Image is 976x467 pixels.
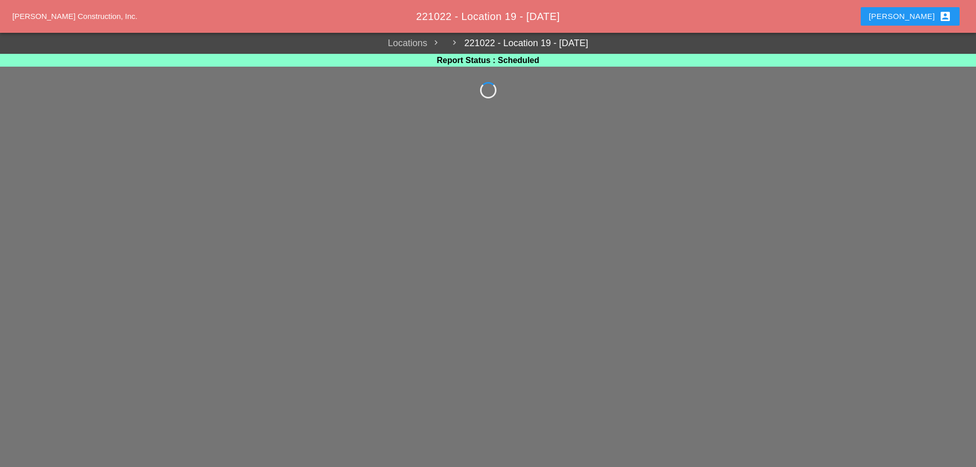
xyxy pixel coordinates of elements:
[861,7,960,26] button: [PERSON_NAME]
[869,10,951,23] div: [PERSON_NAME]
[388,36,427,50] a: Locations
[446,36,588,50] a: 221022 - Location 19 - [DATE]
[12,12,137,21] a: [PERSON_NAME] Construction, Inc.
[939,10,951,23] i: account_box
[416,11,559,22] span: 221022 - Location 19 - [DATE]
